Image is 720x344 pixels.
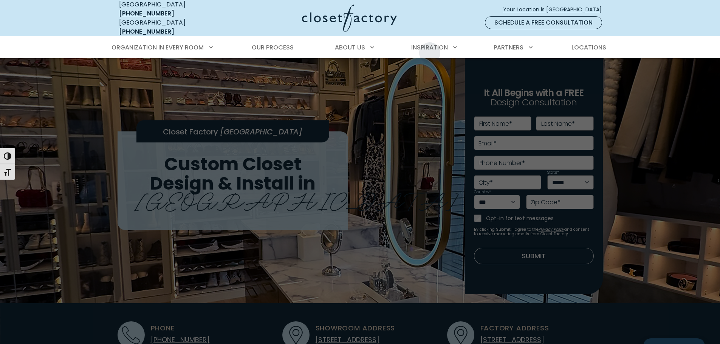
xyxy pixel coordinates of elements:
span: About Us [335,43,365,52]
span: Inspiration [411,43,448,52]
span: Organization in Every Room [111,43,204,52]
span: Our Process [252,43,294,52]
img: Closet Factory Logo [302,5,397,32]
a: [PHONE_NUMBER] [119,9,174,18]
span: Your Location is [GEOGRAPHIC_DATA] [503,6,608,14]
a: Schedule a Free Consultation [485,16,602,29]
span: Partners [494,43,523,52]
nav: Primary Menu [106,37,614,58]
div: [GEOGRAPHIC_DATA] [119,18,229,36]
a: [PHONE_NUMBER] [119,27,174,36]
a: Your Location is [GEOGRAPHIC_DATA] [503,3,608,16]
span: Locations [571,43,606,52]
